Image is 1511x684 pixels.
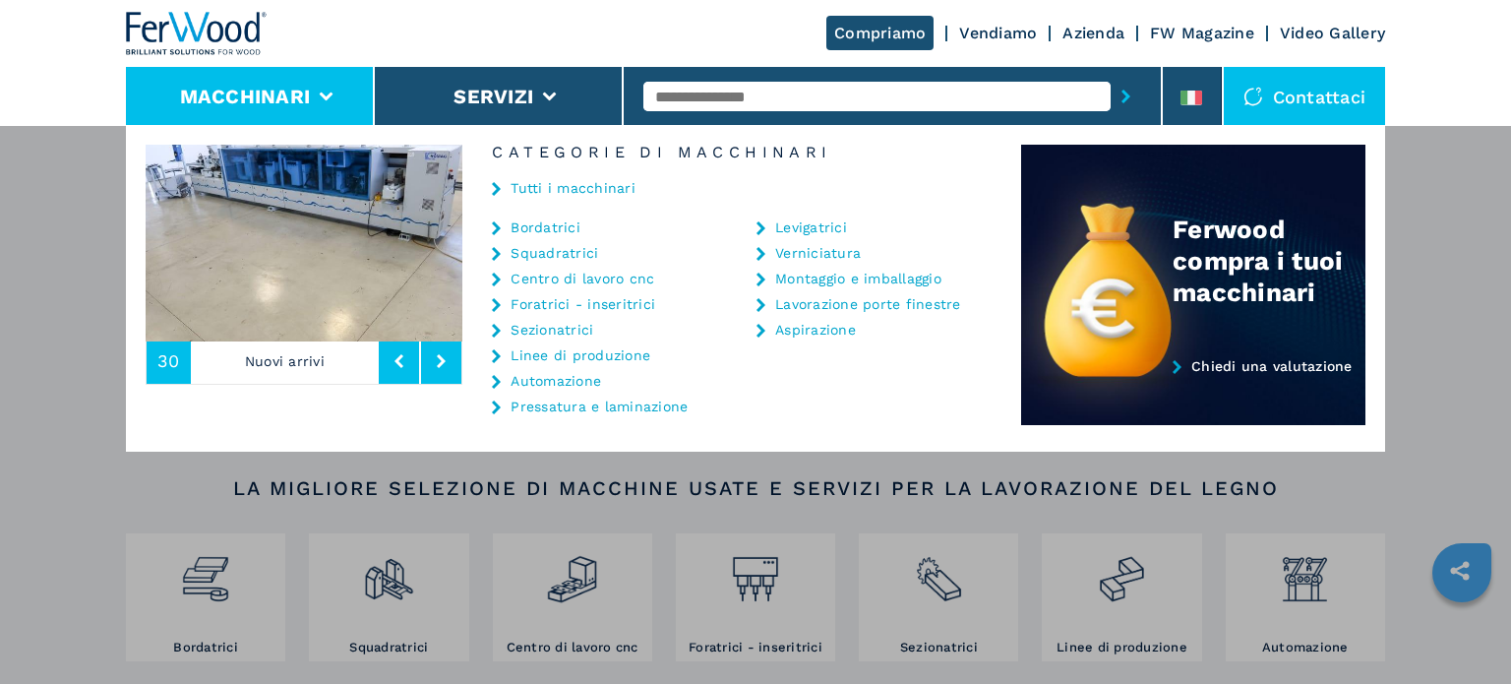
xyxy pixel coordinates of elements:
a: Tutti i macchinari [511,181,635,195]
a: Bordatrici [511,220,580,234]
img: Ferwood [126,12,268,55]
a: Squadratrici [511,246,598,260]
div: Contattaci [1224,67,1386,126]
a: Aspirazione [775,323,856,337]
img: Contattaci [1243,87,1263,106]
a: Video Gallery [1280,24,1385,42]
a: Levigatrici [775,220,847,234]
h6: Categorie di Macchinari [462,145,1021,160]
a: Vendiamo [959,24,1037,42]
a: Chiedi una valutazione [1021,358,1365,426]
a: Lavorazione porte finestre [775,297,961,311]
img: image [462,145,779,342]
span: 30 [157,352,180,370]
button: submit-button [1111,74,1141,119]
button: Servizi [453,85,533,108]
p: Nuovi arrivi [191,339,380,384]
a: Foratrici - inseritrici [511,297,655,311]
a: Sezionatrici [511,323,593,337]
a: Automazione [511,374,601,388]
a: Verniciatura [775,246,861,260]
a: Azienda [1062,24,1124,42]
a: Linee di produzione [511,348,650,362]
a: FW Magazine [1150,24,1254,42]
div: Ferwood compra i tuoi macchinari [1173,214,1365,308]
a: Pressatura e laminazione [511,400,688,413]
a: Compriamo [826,16,934,50]
img: image [146,145,462,342]
button: Macchinari [180,85,311,108]
a: Centro di lavoro cnc [511,272,654,285]
a: Montaggio e imballaggio [775,272,941,285]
